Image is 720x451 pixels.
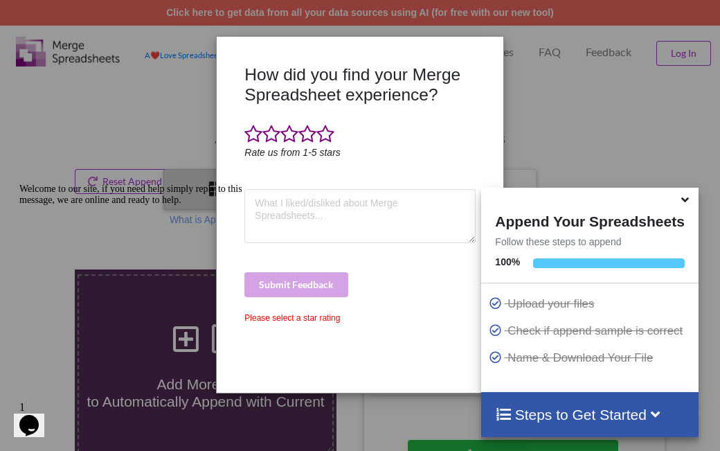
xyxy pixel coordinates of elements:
[14,396,58,437] iframe: chat widget
[244,312,475,324] div: Please select a star rating
[481,235,698,249] p: Follow these steps to append
[244,64,475,105] h3: How did you find your Merge Spreadsheet experience?
[488,322,694,339] p: Check if append sample is correct
[495,406,684,423] h4: Steps to Get Started
[488,349,694,366] p: Name & Download Your File
[6,6,228,27] span: Welcome to our site, if you need help simply reply to this message, we are online and ready to help.
[481,209,698,230] h4: Append Your Spreadsheets
[14,178,263,389] iframe: chat widget
[495,256,520,267] b: 100 %
[244,147,341,158] i: Rate us from 1-5 stars
[488,295,694,312] p: Upload your files
[6,6,255,28] div: Welcome to our site, if you need help simply reply to this message, we are online and ready to help.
